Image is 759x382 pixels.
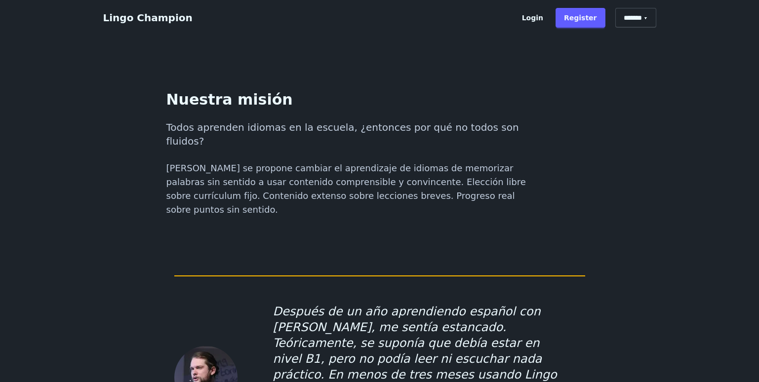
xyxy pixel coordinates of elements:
p: Todos aprenden idiomas en la escuela, ¿entonces por qué no todos son fluidos? [166,120,534,148]
a: Lingo Champion [103,12,193,24]
h2: Nuestra misión [166,91,593,109]
a: Register [556,8,605,28]
p: [PERSON_NAME] se propone cambiar el aprendizaje de idiomas de memorizar palabras sin sentido a us... [166,161,534,217]
a: Login [514,8,552,28]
